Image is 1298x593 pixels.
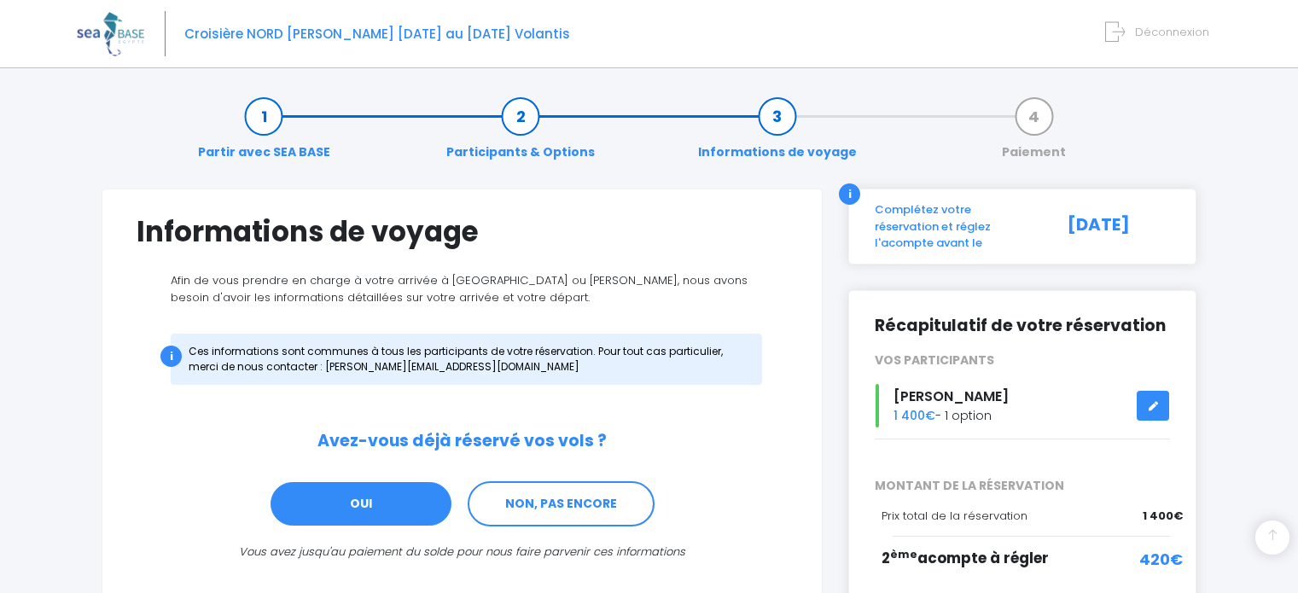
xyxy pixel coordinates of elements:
span: 420€ [1139,548,1183,571]
div: [DATE] [1049,201,1183,252]
span: 1 400€ [1143,508,1183,525]
h2: Récapitulatif de votre réservation [875,317,1170,336]
span: Croisière NORD [PERSON_NAME] [DATE] au [DATE] Volantis [184,25,570,43]
div: i [160,346,182,367]
div: Complétez votre réservation et réglez l'acompte avant le [862,201,1049,252]
h1: Informations de voyage [137,215,788,248]
div: i [839,183,860,205]
a: Participants & Options [438,108,603,161]
span: [PERSON_NAME] [893,387,1009,406]
span: 1 400€ [893,407,935,424]
i: Vous avez jusqu'au paiement du solde pour nous faire parvenir ces informations [239,544,685,560]
h2: Avez-vous déjà réservé vos vols ? [137,432,788,451]
a: Informations de voyage [690,108,865,161]
sup: ème [890,547,917,561]
a: OUI [271,482,451,526]
div: - 1 option [862,384,1183,427]
span: Prix total de la réservation [882,508,1027,524]
span: Déconnexion [1135,24,1209,40]
div: VOS PARTICIPANTS [862,352,1183,369]
span: 2 acompte à régler [882,548,1049,568]
div: Ces informations sont communes à tous les participants de votre réservation. Pour tout cas partic... [171,334,762,385]
span: MONTANT DE LA RÉSERVATION [862,477,1183,495]
a: NON, PAS ENCORE [468,481,655,527]
p: Afin de vous prendre en charge à votre arrivée à [GEOGRAPHIC_DATA] ou [PERSON_NAME], nous avons b... [137,272,788,305]
a: Paiement [993,108,1074,161]
a: Partir avec SEA BASE [189,108,339,161]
